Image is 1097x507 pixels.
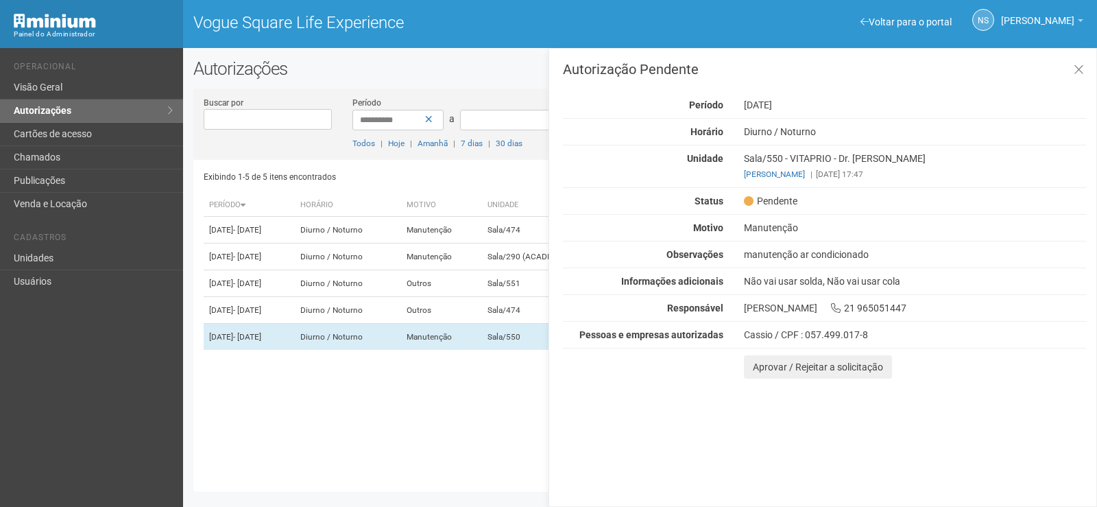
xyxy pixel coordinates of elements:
span: | [488,139,490,148]
span: a [449,113,455,124]
strong: Unidade [687,153,723,164]
strong: Responsável [667,303,723,314]
td: Sala/290 (ACADEMIA) [482,244,616,270]
td: Sala/474 [482,297,616,324]
button: Aprovar / Rejeitar a solicitação [744,355,892,379]
a: Voltar para o portal [860,16,952,27]
strong: Horário [690,126,723,137]
span: Nicolle Silva [1001,2,1074,26]
span: - [DATE] [233,252,261,261]
td: Outros [401,270,483,297]
td: Sala/551 [482,270,616,297]
div: Diurno / Noturno [734,126,1096,138]
td: Diurno / Noturno [295,217,401,244]
div: [DATE] 17:47 [744,168,1086,180]
span: - [DATE] [233,225,261,235]
td: Diurno / Noturno [295,324,401,351]
td: [DATE] [204,270,295,297]
strong: Informações adicionais [621,276,723,287]
a: Hoje [388,139,405,148]
div: Painel do Administrador [14,28,173,40]
h1: Vogue Square Life Experience [193,14,630,32]
td: Diurno / Noturno [295,244,401,270]
td: Manutenção [401,217,483,244]
a: Todos [352,139,375,148]
a: 30 dias [496,139,522,148]
td: [DATE] [204,217,295,244]
strong: Status [695,196,723,207]
td: [DATE] [204,244,295,270]
th: Período [204,194,295,217]
strong: Motivo [693,222,723,233]
th: Motivo [401,194,483,217]
td: Manutenção [401,324,483,351]
div: Manutenção [734,222,1096,234]
span: - [DATE] [233,305,261,315]
div: Não vai usar solda, Não vai usar cola [734,275,1096,287]
span: - [DATE] [233,332,261,342]
strong: Período [689,99,723,110]
a: Amanhã [418,139,448,148]
a: NS [972,9,994,31]
div: Cassio / CPF : 057.499.017-8 [744,329,1086,341]
li: Cadastros [14,233,173,247]
td: [DATE] [204,297,295,324]
td: Sala/474 [482,217,616,244]
span: | [410,139,412,148]
td: [DATE] [204,324,295,351]
td: Manutenção [401,244,483,270]
span: | [453,139,455,148]
td: Diurno / Noturno [295,270,401,297]
a: [PERSON_NAME] [744,169,805,179]
div: Sala/550 - VITAPRIO - Dr. [PERSON_NAME] [734,152,1096,180]
td: Sala/550 [482,324,616,351]
h2: Autorizações [193,58,1087,79]
div: Exibindo 1-5 de 5 itens encontrados [204,167,637,187]
h3: Autorização Pendente [563,62,1086,76]
a: 7 dias [461,139,483,148]
th: Horário [295,194,401,217]
td: Outros [401,297,483,324]
label: Período [352,97,381,109]
span: | [810,169,812,179]
div: [DATE] [734,99,1096,111]
span: | [381,139,383,148]
strong: Observações [666,249,723,260]
a: [PERSON_NAME] [1001,17,1083,28]
div: [PERSON_NAME] 21 965051447 [734,302,1096,314]
td: Diurno / Noturno [295,297,401,324]
span: - [DATE] [233,279,261,288]
img: Minium [14,14,96,28]
li: Operacional [14,62,173,76]
div: manutenção ar condicionado [734,248,1096,261]
strong: Pessoas e empresas autorizadas [579,329,723,340]
label: Buscar por [204,97,243,109]
span: Pendente [744,195,797,207]
th: Unidade [482,194,616,217]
